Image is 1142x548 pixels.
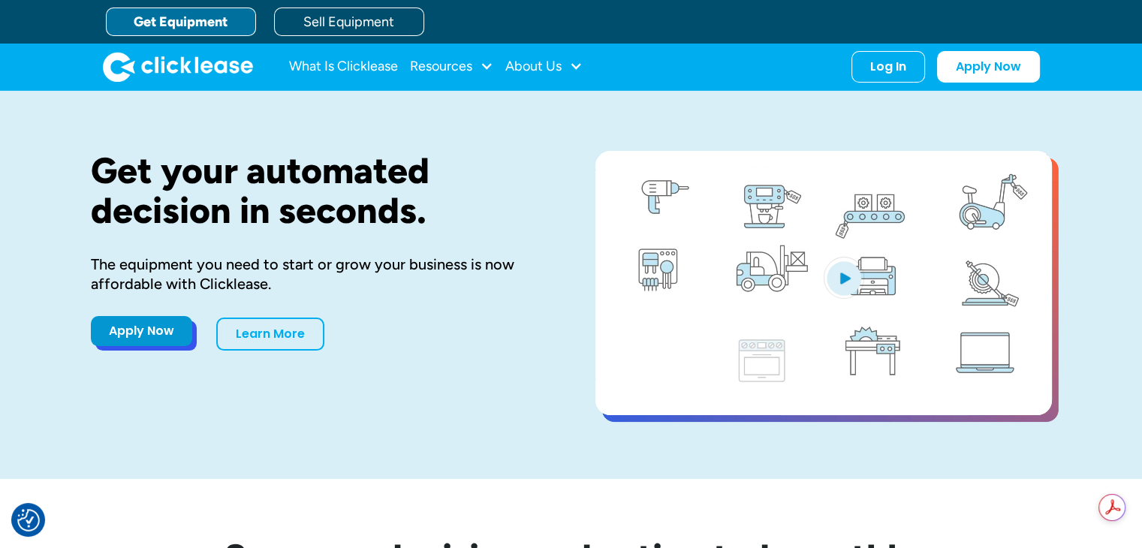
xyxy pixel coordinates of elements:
div: About Us [505,52,583,82]
img: Revisit consent button [17,509,40,531]
a: Learn More [216,318,324,351]
a: Apply Now [91,316,192,346]
a: Sell Equipment [274,8,424,36]
div: Resources [410,52,493,82]
div: Log In [870,59,906,74]
div: The equipment you need to start or grow your business is now affordable with Clicklease. [91,254,547,294]
a: Apply Now [937,51,1040,83]
button: Consent Preferences [17,509,40,531]
img: Blue play button logo on a light blue circular background [824,257,864,299]
a: What Is Clicklease [289,52,398,82]
a: home [103,52,253,82]
h1: Get your automated decision in seconds. [91,151,547,230]
a: Get Equipment [106,8,256,36]
a: open lightbox [595,151,1052,415]
img: Clicklease logo [103,52,253,82]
